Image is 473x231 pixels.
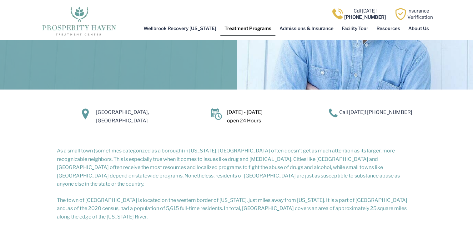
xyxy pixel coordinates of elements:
a: Resources [372,21,404,36]
p: As a small town (sometimes categorized as a borough) in [US_STATE], [GEOGRAPHIC_DATA] often doesn... [57,147,416,188]
a: InsuranceVerification [407,8,433,20]
a: Admissions & Insurance [275,21,338,36]
img: Calendar icon [211,108,222,120]
a: Call [DATE]! [PHONE_NUMBER] [339,109,412,115]
a: Treatment Programs [220,21,275,36]
a: Facility Tour [338,21,372,36]
a: About Us [404,21,433,36]
img: Location Icon [82,108,89,120]
img: A blue telephone icon [329,108,338,117]
a: Call [DATE]![PHONE_NUMBER] [344,8,386,20]
a: [GEOGRAPHIC_DATA], [GEOGRAPHIC_DATA] [96,109,149,123]
p: The town of [GEOGRAPHIC_DATA] is located on the western border of [US_STATE], just miles away fro... [57,196,416,221]
img: Call one of Prosperity Haven's dedicated counselors today so we can help you overcome addiction [331,8,344,20]
b: [PHONE_NUMBER] [344,14,386,20]
a: Wellbrook Recovery [US_STATE] [139,21,220,36]
img: Learn how Prosperity Haven, a verified substance abuse center can help you overcome your addiction [395,8,407,20]
p: [DATE] - [DATE] open 24 Hours [227,108,322,125]
img: The logo for Prosperity Haven Addiction Recovery Center. [40,5,118,36]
